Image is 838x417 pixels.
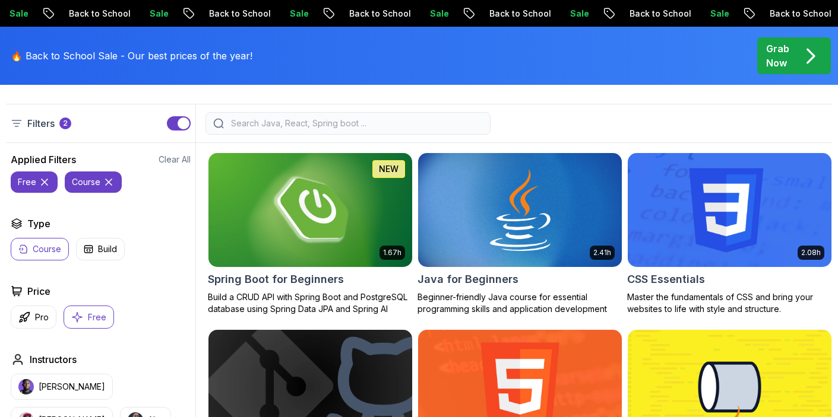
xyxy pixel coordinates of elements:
[11,171,58,193] button: free
[11,374,113,400] button: instructor img[PERSON_NAME]
[39,381,105,393] p: [PERSON_NAME]
[72,176,100,188] p: course
[18,379,34,394] img: instructor img
[278,8,316,20] p: Sale
[477,8,558,20] p: Back to School
[63,119,68,128] p: 2
[11,305,56,329] button: Pro
[698,8,736,20] p: Sale
[11,152,76,167] h2: Applied Filters
[418,291,622,315] p: Beginner-friendly Java course for essential programming skills and application development
[418,8,456,20] p: Sale
[35,311,49,323] p: Pro
[27,116,55,130] p: Filters
[418,271,518,288] h2: Java for Beginners
[57,8,138,20] p: Back to School
[208,153,412,267] img: Spring Boot for Beginners card
[766,42,789,70] p: Grab Now
[88,311,106,323] p: Free
[27,217,50,231] h2: Type
[208,271,344,288] h2: Spring Boot for Beginners
[593,248,611,257] p: 2.41h
[197,8,278,20] p: Back to School
[30,352,77,367] h2: Instructors
[229,117,483,129] input: Search Java, React, Spring boot ...
[801,248,821,257] p: 2.08h
[558,8,596,20] p: Sale
[418,153,622,267] img: Java for Beginners card
[379,163,399,175] p: NEW
[76,238,125,260] button: Build
[627,271,705,288] h2: CSS Essentials
[138,8,176,20] p: Sale
[628,153,831,267] img: CSS Essentials card
[618,8,698,20] p: Back to School
[98,243,117,255] p: Build
[65,171,122,193] button: course
[159,154,191,165] button: Clear All
[33,243,61,255] p: Course
[418,152,622,315] a: Java for Beginners card2.41hJava for BeginnersBeginner-friendly Java course for essential program...
[383,248,401,257] p: 1.67h
[11,49,252,63] p: 🔥 Back to School Sale - Our best prices of the year!
[337,8,418,20] p: Back to School
[208,291,413,315] p: Build a CRUD API with Spring Boot and PostgreSQL database using Spring Data JPA and Spring AI
[627,152,832,315] a: CSS Essentials card2.08hCSS EssentialsMaster the fundamentals of CSS and bring your websites to l...
[64,305,114,329] button: Free
[208,152,413,315] a: Spring Boot for Beginners card1.67hNEWSpring Boot for BeginnersBuild a CRUD API with Spring Boot ...
[27,284,50,298] h2: Price
[11,238,69,260] button: Course
[18,176,36,188] p: free
[627,291,832,315] p: Master the fundamentals of CSS and bring your websites to life with style and structure.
